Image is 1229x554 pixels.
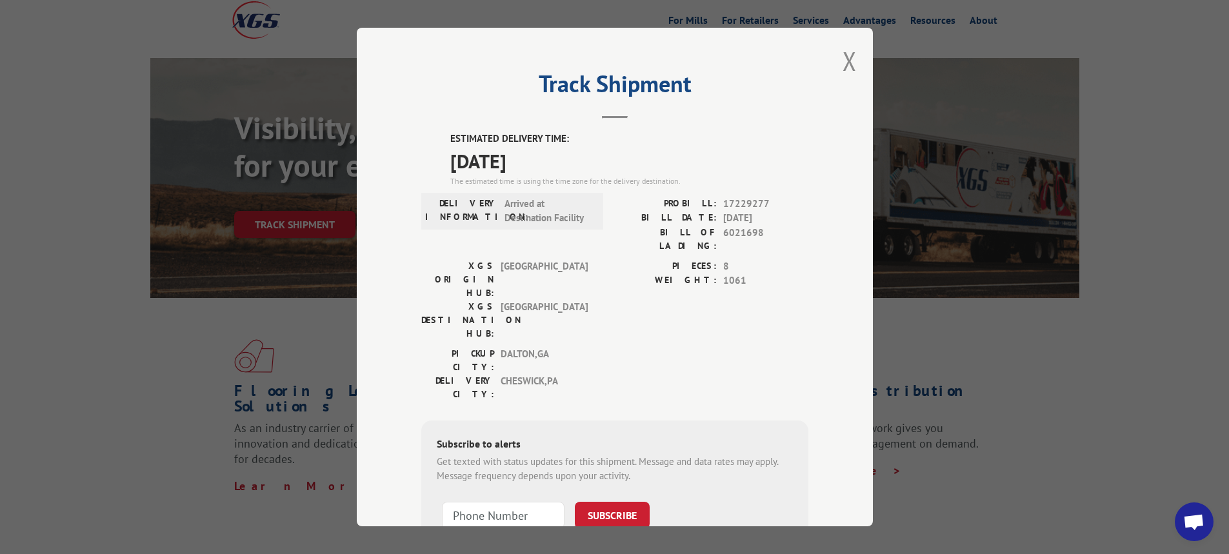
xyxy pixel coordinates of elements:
label: BILL OF LADING: [615,226,717,253]
span: 6021698 [723,226,808,253]
span: [GEOGRAPHIC_DATA] [501,259,588,300]
label: XGS ORIGIN HUB: [421,259,494,300]
span: [DATE] [723,211,808,226]
label: ESTIMATED DELIVERY TIME: [450,132,808,146]
button: SUBSCRIBE [575,502,650,529]
label: PIECES: [615,259,717,274]
span: 8 [723,259,808,274]
div: Open chat [1175,502,1214,541]
h2: Track Shipment [421,75,808,99]
label: XGS DESTINATION HUB: [421,300,494,341]
label: PROBILL: [615,197,717,212]
label: BILL DATE: [615,211,717,226]
span: 1061 [723,273,808,288]
label: DELIVERY CITY: [421,374,494,401]
label: WEIGHT: [615,273,717,288]
div: Subscribe to alerts [437,436,793,455]
span: Arrived at Destination Facility [505,197,592,226]
label: PICKUP CITY: [421,347,494,374]
button: Close modal [843,44,857,78]
span: 17229277 [723,197,808,212]
label: DELIVERY INFORMATION: [425,197,498,226]
input: Phone Number [442,502,565,529]
div: Get texted with status updates for this shipment. Message and data rates may apply. Message frequ... [437,455,793,484]
span: [DATE] [450,146,808,175]
span: CHESWICK , PA [501,374,588,401]
div: The estimated time is using the time zone for the delivery destination. [450,175,808,187]
span: [GEOGRAPHIC_DATA] [501,300,588,341]
span: DALTON , GA [501,347,588,374]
